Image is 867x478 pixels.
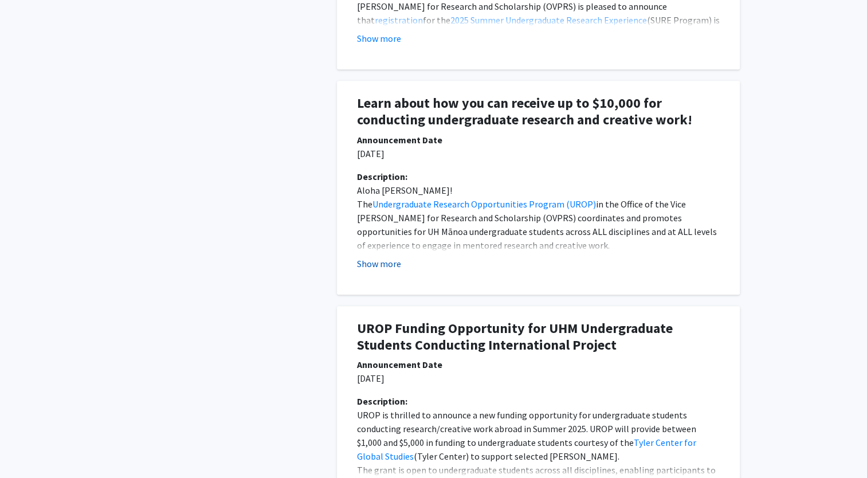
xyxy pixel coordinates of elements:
[9,426,49,469] iframe: Chat
[357,409,698,448] span: UROP is thrilled to announce a new funding opportunity for undergraduate students conducting rese...
[423,14,450,26] span: for the
[357,185,452,196] span: Aloha [PERSON_NAME]!
[357,358,720,371] div: Announcement Date
[357,198,372,210] span: The
[357,371,720,385] p: [DATE]
[357,133,720,147] div: Announcement Date
[414,450,619,462] span: (Tyler Center) to support selected [PERSON_NAME].
[357,257,401,271] button: Show more
[375,14,423,26] a: registration
[357,198,719,251] span: in the Office of the Vice [PERSON_NAME] for Research and Scholarship (OVPRS) coordinates and prom...
[357,170,720,183] div: Description:
[357,320,720,354] h1: UROP Funding Opportunity for UHM Undergraduate Students Conducting International Project
[357,95,720,128] h1: Learn about how you can receive up to $10,000 for conducting undergraduate research and creative ...
[450,14,647,26] a: 2025 Summer Undergraduate Research Experience
[372,198,596,210] a: Undergraduate Research Opportunities Program (UROP)
[357,147,720,160] p: [DATE]
[357,394,720,408] div: Description:
[357,32,401,45] button: Show more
